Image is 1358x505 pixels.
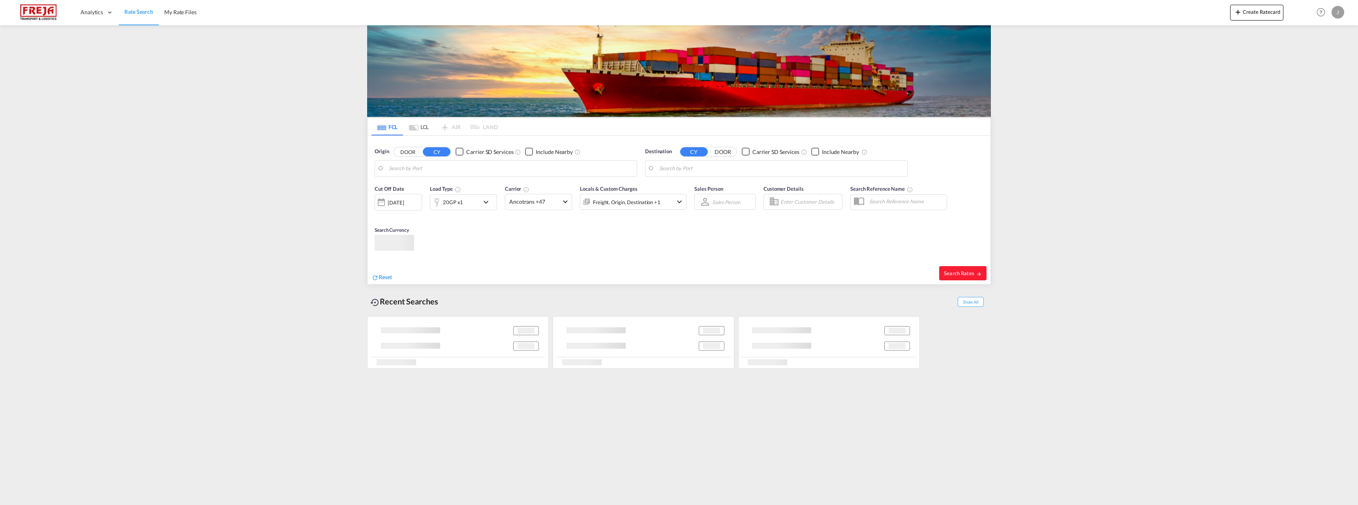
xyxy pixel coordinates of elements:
span: Help [1314,6,1328,19]
div: Freight Origin Destination Factory Stuffing [593,197,660,208]
md-tab-item: LCL [403,118,435,135]
div: icon-refreshReset [371,273,392,282]
div: J [1332,6,1344,19]
md-icon: Unchecked: Ignores neighbouring ports when fetching rates.Checked : Includes neighbouring ports w... [861,149,868,155]
md-icon: Unchecked: Search for CY (Container Yard) services for all selected carriers.Checked : Search for... [801,149,807,155]
div: Help [1314,6,1332,20]
span: Show All [958,297,984,307]
md-checkbox: Checkbox No Ink [525,148,573,156]
div: Freight Origin Destination Factory Stuffingicon-chevron-down [580,194,687,210]
button: CY [423,147,450,156]
span: Destination [645,148,672,156]
md-tab-item: FCL [371,118,403,135]
md-icon: Unchecked: Ignores neighbouring ports when fetching rates.Checked : Includes neighbouring ports w... [574,149,581,155]
md-icon: The selected Trucker/Carrierwill be displayed in the rate results If the rates are from another f... [523,186,529,193]
div: Origin DOOR CY Checkbox No InkUnchecked: Search for CY (Container Yard) services for all selected... [368,136,990,284]
span: Locals & Custom Charges [580,186,638,192]
div: 20GP x1 [443,197,463,208]
span: Analytics [81,8,103,16]
md-icon: icon-information-outline [455,186,461,193]
md-icon: icon-plus 400-fg [1233,7,1243,17]
input: Search by Port [659,163,903,175]
button: icon-plus 400-fgCreate Ratecard [1230,5,1283,21]
md-icon: icon-chevron-down [481,197,495,207]
span: Carrier [505,186,529,192]
div: [DATE] [375,194,422,210]
md-datepicker: Select [375,210,381,220]
span: Load Type [430,186,461,192]
md-icon: Unchecked: Search for CY (Container Yard) services for all selected carriers.Checked : Search for... [515,149,521,155]
span: Customer Details [763,186,803,192]
md-checkbox: Checkbox No Ink [456,148,513,156]
div: Carrier SD Services [466,148,513,156]
span: Sales Person [694,186,723,192]
span: Search Reference Name [850,186,913,192]
md-checkbox: Checkbox No Ink [811,148,859,156]
div: 20GP x1icon-chevron-down [430,194,497,210]
div: Recent Searches [367,293,441,310]
img: 586607c025bf11f083711d99603023e7.png [12,4,65,21]
md-icon: icon-chevron-down [675,197,684,207]
span: Ancotrans +47 [509,198,561,206]
md-select: Sales Person [711,196,741,208]
md-icon: Your search will be saved by the below given name [907,186,913,193]
md-icon: icon-refresh [371,274,379,281]
span: Search Rates [944,270,982,276]
div: Include Nearby [536,148,573,156]
button: DOOR [709,147,737,156]
img: LCL+%26+FCL+BACKGROUND.png [367,25,991,117]
span: Rate Search [124,8,153,15]
md-icon: icon-backup-restore [370,298,380,307]
input: Enter Customer Details [780,196,840,208]
input: Search Reference Name [865,195,947,207]
span: My Rate Files [164,9,197,15]
span: Reset [379,274,392,280]
button: DOOR [394,147,422,156]
div: [DATE] [388,199,404,206]
md-pagination-wrapper: Use the left and right arrow keys to navigate between tabs [371,118,498,135]
span: Cut Off Date [375,186,404,192]
button: Search Ratesicon-arrow-right [939,266,987,280]
input: Search by Port [389,163,633,175]
md-icon: icon-arrow-right [976,271,982,277]
div: Carrier SD Services [752,148,799,156]
span: Origin [375,148,389,156]
div: Include Nearby [822,148,859,156]
md-checkbox: Checkbox No Ink [742,148,799,156]
span: Search Currency [375,227,409,233]
button: CY [680,147,708,156]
